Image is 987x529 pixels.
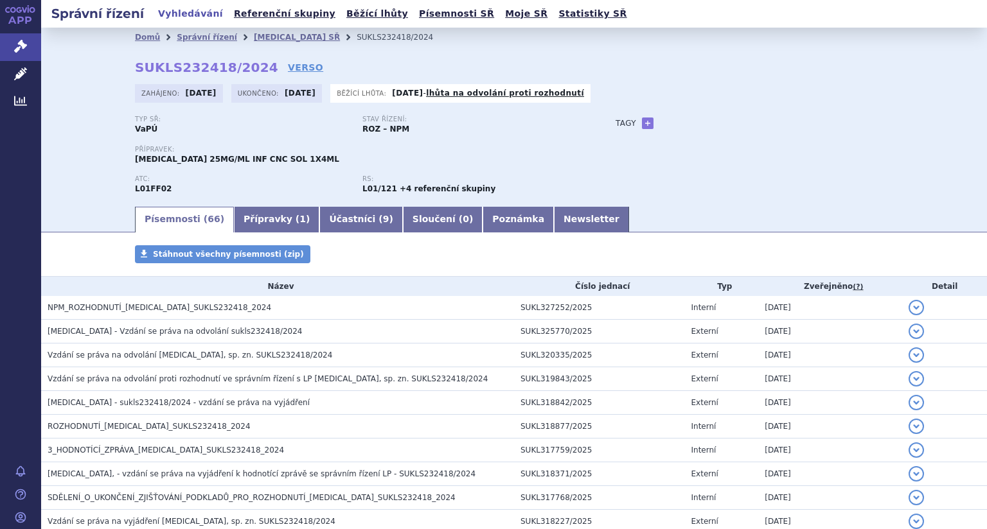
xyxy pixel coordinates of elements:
[483,207,554,232] a: Poznámka
[691,469,718,478] span: Externí
[909,324,924,339] button: detail
[758,486,902,510] td: [DATE]
[48,303,271,312] span: NPM_ROZHODNUTÍ_KEYTRUDA_SUKLS232418_2024
[392,88,584,98] p: -
[685,277,759,296] th: Typ
[48,398,310,407] span: KEYTRUDA - sukls232418/2024 - vzdání se práva na vyjádření
[135,245,310,263] a: Stáhnout všechny písemnosti (zip)
[691,374,718,383] span: Externí
[135,60,278,75] strong: SUKLS232418/2024
[362,125,409,134] strong: ROZ – NPM
[154,5,227,22] a: Vyhledávání
[514,320,685,343] td: SUKL325770/2025
[514,343,685,367] td: SUKL320335/2025
[758,415,902,438] td: [DATE]
[909,347,924,363] button: detail
[909,395,924,410] button: detail
[758,391,902,415] td: [DATE]
[514,415,685,438] td: SUKL318877/2025
[234,207,319,232] a: Přípravky (1)
[135,155,339,164] span: [MEDICAL_DATA] 25MG/ML INF CNC SOL 1X4ML
[909,419,924,434] button: detail
[41,4,154,22] h2: Správní řízení
[691,351,718,360] span: Externí
[135,116,350,123] p: Typ SŘ:
[337,88,389,98] span: Běžící lhůta:
[48,374,488,383] span: Vzdání se práva na odvolání proti rozhodnutí ve správním řízení s LP Keytruda, sp. zn. SUKLS23241...
[909,371,924,386] button: detail
[135,184,172,193] strong: PEMBROLIZUMAB
[691,422,716,431] span: Interní
[186,89,217,98] strong: [DATE]
[41,277,514,296] th: Název
[135,175,350,183] p: ATC:
[362,175,577,183] p: RS:
[48,517,335,526] span: Vzdání se práva na vyjádření KEYTRUDA, sp. zn. SUKLS232418/2024
[909,300,924,315] button: detail
[48,446,284,455] span: 3_HODNOTÍCÍ_ZPRÁVA_KEYTRUDA_SUKLS232418_2024
[383,214,389,224] span: 9
[514,438,685,462] td: SUKL317759/2025
[415,5,498,22] a: Písemnosti SŘ
[642,117,654,129] a: +
[758,367,902,391] td: [DATE]
[153,250,304,259] span: Stáhnout všechny písemnosti (zip)
[758,296,902,320] td: [DATE]
[501,5,551,22] a: Moje SŘ
[288,61,323,74] a: VERSO
[758,320,902,343] td: [DATE]
[238,88,281,98] span: Ukončeno:
[514,277,685,296] th: Číslo jednací
[909,442,924,458] button: detail
[285,89,316,98] strong: [DATE]
[426,89,584,98] a: lhůta na odvolání proti rozhodnutí
[909,466,924,481] button: detail
[299,214,306,224] span: 1
[514,367,685,391] td: SUKL319843/2025
[554,207,629,232] a: Newsletter
[514,296,685,320] td: SUKL327252/2025
[357,28,450,47] li: SUKLS232418/2024
[616,116,636,131] h3: Tagy
[135,146,590,153] p: Přípravek:
[691,517,718,526] span: Externí
[254,33,340,42] a: [MEDICAL_DATA] SŘ
[319,207,402,232] a: Účastníci (9)
[362,116,577,123] p: Stav řízení:
[514,486,685,510] td: SUKL317768/2025
[400,184,495,193] strong: +4 referenční skupiny
[463,214,469,224] span: 0
[555,5,630,22] a: Statistiky SŘ
[392,89,423,98] strong: [DATE]
[691,398,718,407] span: Externí
[909,490,924,505] button: detail
[177,33,237,42] a: Správní řízení
[362,184,397,193] strong: pembrolizumab
[48,493,456,502] span: SDĚLENÍ_O_UKONČENÍ_ZJIŠŤOVÁNÍ_PODKLADŮ_PRO_ROZHODNUTÍ_KEYTRUDA_SUKLS232418_2024
[758,277,902,296] th: Zveřejněno
[853,282,863,291] abbr: (?)
[135,207,234,232] a: Písemnosti (66)
[342,5,412,22] a: Běžící lhůty
[691,327,718,336] span: Externí
[135,33,160,42] a: Domů
[691,493,716,502] span: Interní
[135,125,157,134] strong: VaPÚ
[514,462,685,486] td: SUKL318371/2025
[758,343,902,367] td: [DATE]
[403,207,483,232] a: Sloučení (0)
[208,214,220,224] span: 66
[514,391,685,415] td: SUKL318842/2025
[48,469,476,478] span: Keytruda, - vzdání se práva na vyjádření k hodnotící zprávě se správním řízení LP - SUKLS232418/2024
[909,514,924,529] button: detail
[48,327,302,336] span: KEYTRUDA - Vzdání se práva na odvolání sukls232418/2024
[758,438,902,462] td: [DATE]
[48,422,251,431] span: ROZHODNUTÍ_KEYTRUDA_SUKLS232418_2024
[141,88,182,98] span: Zahájeno:
[691,446,716,455] span: Interní
[758,462,902,486] td: [DATE]
[230,5,339,22] a: Referenční skupiny
[691,303,716,312] span: Interní
[902,277,987,296] th: Detail
[48,351,332,360] span: Vzdání se práva na odvolání KEYTRUDA, sp. zn. SUKLS232418/2024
